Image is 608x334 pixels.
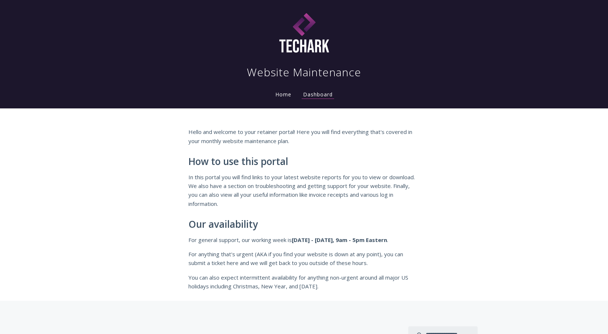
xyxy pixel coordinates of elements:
[247,65,361,80] h1: Website Maintenance
[188,273,420,291] p: You can also expect intermittent availability for anything non-urgent around all major US holiday...
[292,236,387,243] strong: [DATE] - [DATE], 9am - 5pm Eastern
[188,173,420,208] p: In this portal you will find links to your latest website reports for you to view or download. We...
[188,156,420,167] h2: How to use this portal
[188,250,420,268] p: For anything that's urgent (AKA if you find your website is down at any point), you can submit a ...
[188,219,420,230] h2: Our availability
[302,91,334,99] a: Dashboard
[188,235,420,244] p: For general support, our working week is .
[188,127,420,145] p: Hello and welcome to your retainer portal! Here you will find everything that's covered in your m...
[274,91,293,98] a: Home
